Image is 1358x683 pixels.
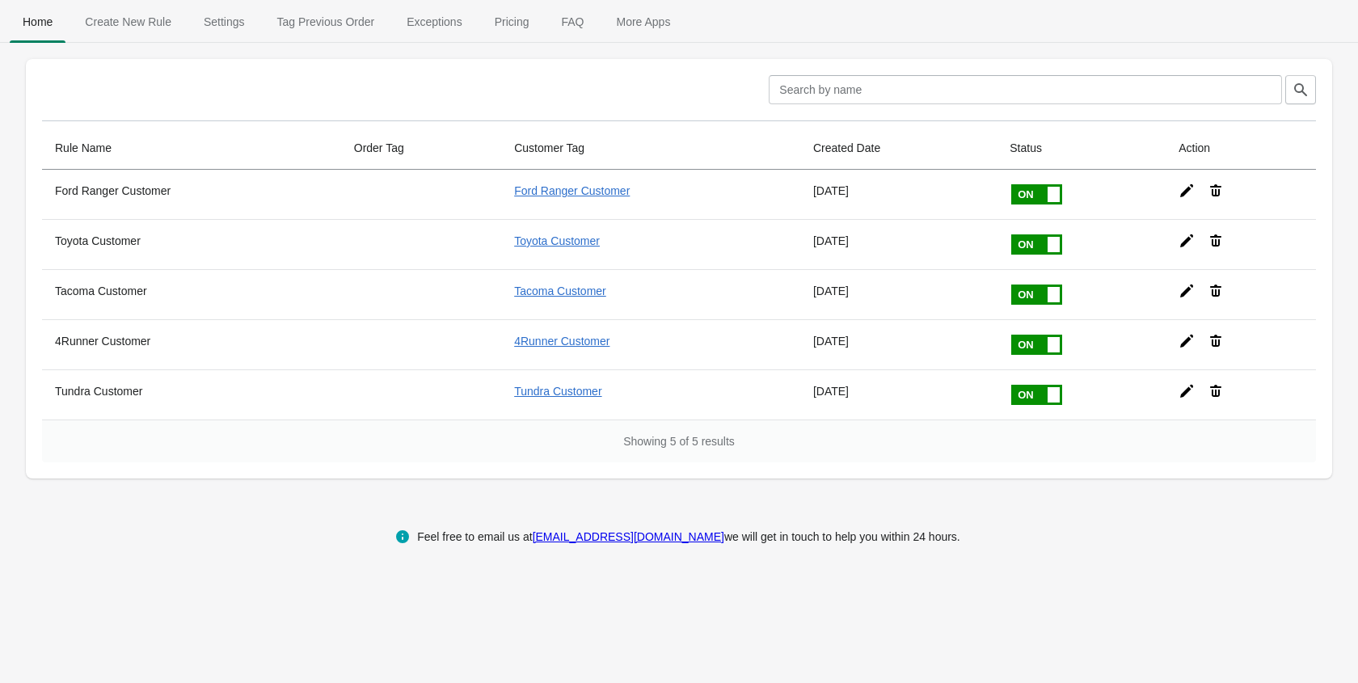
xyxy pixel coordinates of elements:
span: Home [10,7,65,36]
th: 4Runner Customer [42,319,341,369]
td: [DATE] [800,369,997,419]
th: Action [1166,127,1316,170]
th: Tacoma Customer [42,269,341,319]
a: Toyota Customer [514,234,600,247]
button: Settings [188,1,261,43]
span: More Apps [603,7,683,36]
a: Ford Ranger Customer [514,184,630,197]
td: [DATE] [800,319,997,369]
span: Create New Rule [72,7,184,36]
th: Ford Ranger Customer [42,170,341,219]
a: [EMAIL_ADDRESS][DOMAIN_NAME] [533,530,724,543]
span: Tag Previous Order [264,7,388,36]
th: Toyota Customer [42,219,341,269]
td: [DATE] [800,219,997,269]
button: Home [6,1,69,43]
td: [DATE] [800,170,997,219]
th: Tundra Customer [42,369,341,419]
input: Search by name [769,75,1282,104]
span: Settings [191,7,258,36]
th: Order Tag [341,127,501,170]
th: Created Date [800,127,997,170]
span: Pricing [482,7,542,36]
span: Exceptions [394,7,474,36]
th: Rule Name [42,127,341,170]
th: Status [997,127,1166,170]
button: Create_New_Rule [69,1,188,43]
a: Tacoma Customer [514,285,606,297]
div: Showing 5 of 5 results [42,419,1316,462]
a: 4Runner Customer [514,335,609,348]
a: Tundra Customer [514,385,601,398]
td: [DATE] [800,269,997,319]
th: Customer Tag [501,127,800,170]
div: Feel free to email us at we will get in touch to help you within 24 hours. [417,527,960,546]
span: FAQ [548,7,597,36]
